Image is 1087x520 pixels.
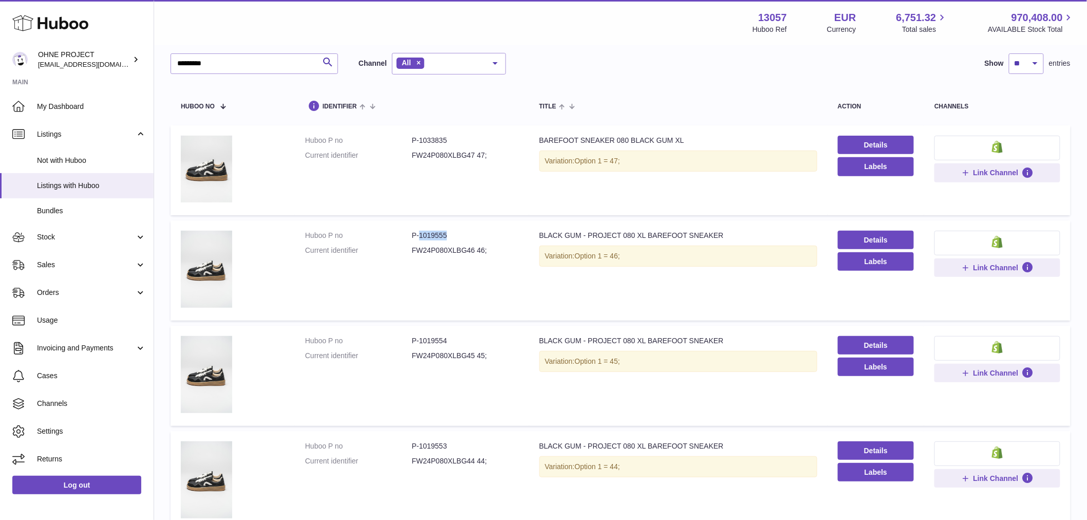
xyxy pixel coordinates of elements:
[539,246,817,267] div: Variation:
[305,136,412,145] dt: Huboo P no
[539,103,556,110] span: title
[838,441,914,460] a: Details
[37,315,146,325] span: Usage
[412,351,519,361] dd: FW24P080XLBG45 45;
[181,336,232,413] img: BLACK GUM - PROJECT 080 XL BAREFOOT SNEAKER
[827,25,856,34] div: Currency
[37,102,146,112] span: My Dashboard
[412,151,519,160] dd: FW24P080XLBG47 47;
[412,441,519,451] dd: P-1019553
[539,456,817,477] div: Variation:
[896,11,948,34] a: 6,751.32 Total sales
[896,11,936,25] span: 6,751.32
[838,136,914,154] a: Details
[37,181,146,191] span: Listings with Huboo
[539,136,817,145] div: BAREFOOT SNEAKER 080 BLACK GUM XL
[37,288,135,298] span: Orders
[37,156,146,165] span: Not with Huboo
[988,11,1075,34] a: 970,408.00 AVAILABLE Stock Total
[753,25,787,34] div: Huboo Ref
[973,263,1019,272] span: Link Channel
[992,341,1003,354] img: shopify-small.png
[539,336,817,346] div: BLACK GUM - PROJECT 080 XL BAREFOOT SNEAKER
[838,157,914,176] button: Labels
[575,157,620,165] span: Option 1 = 47;
[305,246,412,255] dt: Current identifier
[37,426,146,436] span: Settings
[38,50,130,69] div: OHNE PROJECT
[575,252,620,260] span: Option 1 = 46;
[934,364,1060,382] button: Link Channel
[834,11,856,25] strong: EUR
[305,351,412,361] dt: Current identifier
[758,11,787,25] strong: 13057
[934,103,1060,110] div: channels
[838,463,914,481] button: Labels
[181,103,215,110] span: Huboo no
[539,231,817,240] div: BLACK GUM - PROJECT 080 XL BAREFOOT SNEAKER
[992,236,1003,248] img: shopify-small.png
[838,358,914,376] button: Labels
[575,357,620,365] span: Option 1 = 45;
[37,260,135,270] span: Sales
[575,462,620,471] span: Option 1 = 44;
[402,59,411,67] span: All
[181,441,232,518] img: BLACK GUM - PROJECT 080 XL BAREFOOT SNEAKER
[37,206,146,216] span: Bundles
[181,231,232,308] img: BLACK GUM - PROJECT 080 XL BAREFOOT SNEAKER
[38,60,151,68] span: [EMAIL_ADDRESS][DOMAIN_NAME]
[973,168,1019,177] span: Link Channel
[323,103,357,110] span: identifier
[412,136,519,145] dd: P-1033835
[37,129,135,139] span: Listings
[838,103,914,110] div: action
[539,151,817,172] div: Variation:
[305,456,412,466] dt: Current identifier
[412,246,519,255] dd: FW24P080XLBG46 46;
[1011,11,1063,25] span: 970,408.00
[973,368,1019,378] span: Link Channel
[539,441,817,451] div: BLACK GUM - PROJECT 080 XL BAREFOOT SNEAKER
[359,59,387,68] label: Channel
[37,232,135,242] span: Stock
[181,136,232,202] img: BAREFOOT SNEAKER 080 BLACK GUM XL
[902,25,948,34] span: Total sales
[988,25,1075,34] span: AVAILABLE Stock Total
[985,59,1004,68] label: Show
[992,447,1003,459] img: shopify-small.png
[412,456,519,466] dd: FW24P080XLBG44 44;
[539,351,817,372] div: Variation:
[838,252,914,271] button: Labels
[37,454,146,464] span: Returns
[838,231,914,249] a: Details
[1049,59,1071,68] span: entries
[305,336,412,346] dt: Huboo P no
[37,371,146,381] span: Cases
[934,163,1060,182] button: Link Channel
[412,231,519,240] dd: P-1019555
[412,336,519,346] dd: P-1019554
[37,343,135,353] span: Invoicing and Payments
[12,476,141,494] a: Log out
[934,258,1060,277] button: Link Channel
[12,52,28,67] img: internalAdmin-13057@internal.huboo.com
[305,151,412,160] dt: Current identifier
[992,141,1003,153] img: shopify-small.png
[973,474,1019,483] span: Link Channel
[838,336,914,355] a: Details
[934,469,1060,488] button: Link Channel
[305,231,412,240] dt: Huboo P no
[37,399,146,408] span: Channels
[305,441,412,451] dt: Huboo P no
